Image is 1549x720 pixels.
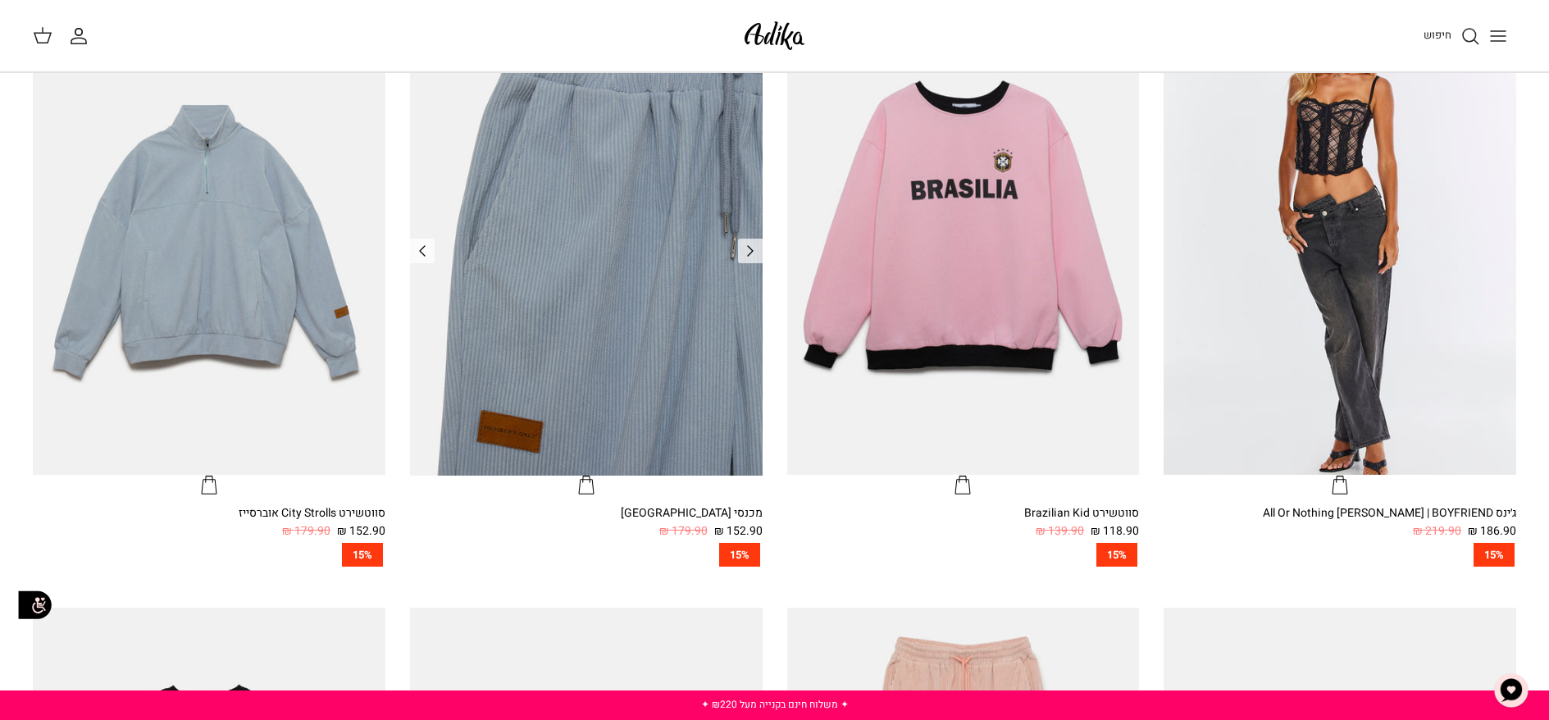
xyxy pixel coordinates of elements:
[1413,522,1461,540] span: 219.90 ₪
[1480,18,1516,54] button: Toggle menu
[787,543,1140,567] a: 15%
[69,26,95,46] a: החשבון שלי
[33,504,385,541] a: סווטשירט City Strolls אוברסייז 152.90 ₪ 179.90 ₪
[1474,543,1515,567] span: 15%
[342,543,383,567] span: 15%
[410,543,763,567] a: 15%
[410,504,763,541] a: מכנסי [GEOGRAPHIC_DATA] 152.90 ₪ 179.90 ₪
[1487,666,1536,715] button: צ'אט
[738,239,763,263] a: Previous
[1468,522,1516,540] span: 186.90 ₪
[1164,504,1516,541] a: ג׳ינס All Or Nothing [PERSON_NAME] | BOYFRIEND 186.90 ₪ 219.90 ₪
[282,522,330,540] span: 179.90 ₪
[659,522,708,540] span: 179.90 ₪
[719,543,760,567] span: 15%
[337,522,385,540] span: 152.90 ₪
[12,583,57,628] img: accessibility_icon02.svg
[1424,26,1480,46] a: חיפוש
[787,504,1140,522] div: סווטשירט Brazilian Kid
[33,543,385,567] a: 15%
[410,239,435,263] a: Previous
[1424,27,1451,43] span: חיפוש
[33,504,385,522] div: סווטשירט City Strolls אוברסייז
[1036,522,1084,540] span: 139.90 ₪
[787,504,1140,541] a: סווטשירט Brazilian Kid 118.90 ₪ 139.90 ₪
[701,697,849,712] a: ✦ משלוח חינם בקנייה מעל ₪220 ✦
[410,5,763,496] a: מכנסי טרנינג City strolls
[1164,504,1516,522] div: ג׳ינס All Or Nothing [PERSON_NAME] | BOYFRIEND
[740,16,809,55] img: Adika IL
[1096,543,1137,567] span: 15%
[1164,543,1516,567] a: 15%
[1091,522,1139,540] span: 118.90 ₪
[410,504,763,522] div: מכנסי [GEOGRAPHIC_DATA]
[787,5,1140,496] a: סווטשירט Brazilian Kid
[714,522,763,540] span: 152.90 ₪
[33,5,385,496] a: סווטשירט City Strolls אוברסייז
[1164,5,1516,496] a: ג׳ינס All Or Nothing קריס-קרוס | BOYFRIEND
